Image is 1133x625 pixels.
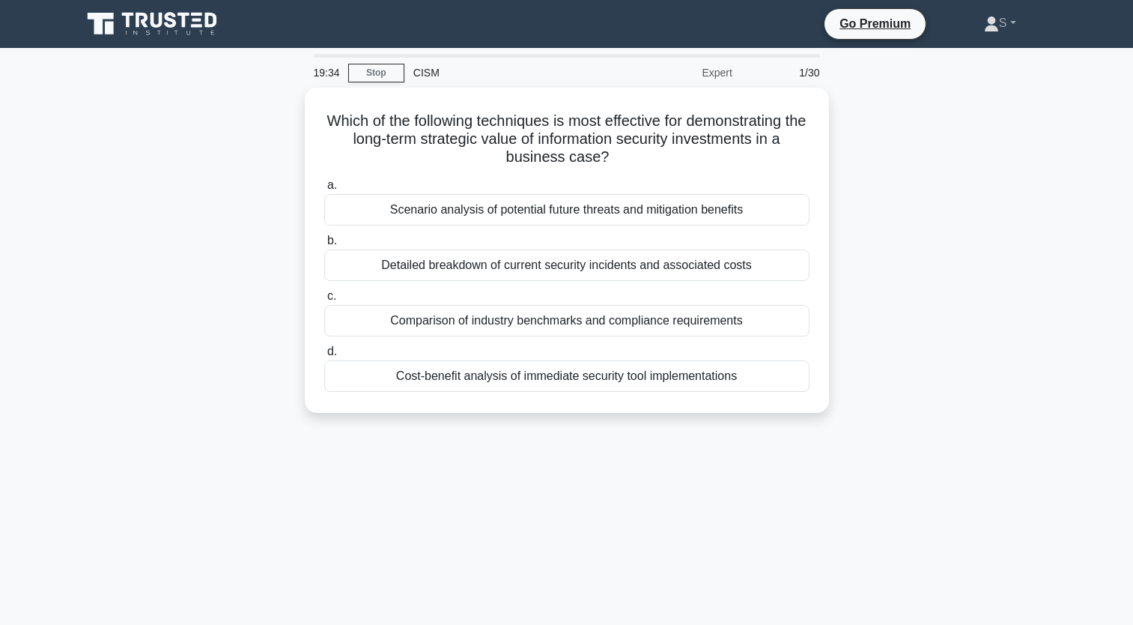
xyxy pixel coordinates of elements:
div: Scenario analysis of potential future threats and mitigation benefits [324,194,809,226]
span: c. [327,289,336,302]
span: d. [327,345,337,357]
div: 1/30 [741,58,829,88]
div: Detailed breakdown of current security incidents and associated costs [324,250,809,281]
div: Cost-benefit analysis of immediate security tool implementations [324,360,809,392]
a: Stop [348,64,404,82]
div: Expert [610,58,741,88]
div: CISM [404,58,610,88]
a: Go Premium [830,14,920,33]
h5: Which of the following techniques is most effective for demonstrating the long-term strategic val... [323,112,811,167]
span: a. [327,178,337,191]
div: Comparison of industry benchmarks and compliance requirements [324,305,809,336]
div: 19:34 [305,58,348,88]
span: b. [327,234,337,247]
a: S [948,8,1052,38]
